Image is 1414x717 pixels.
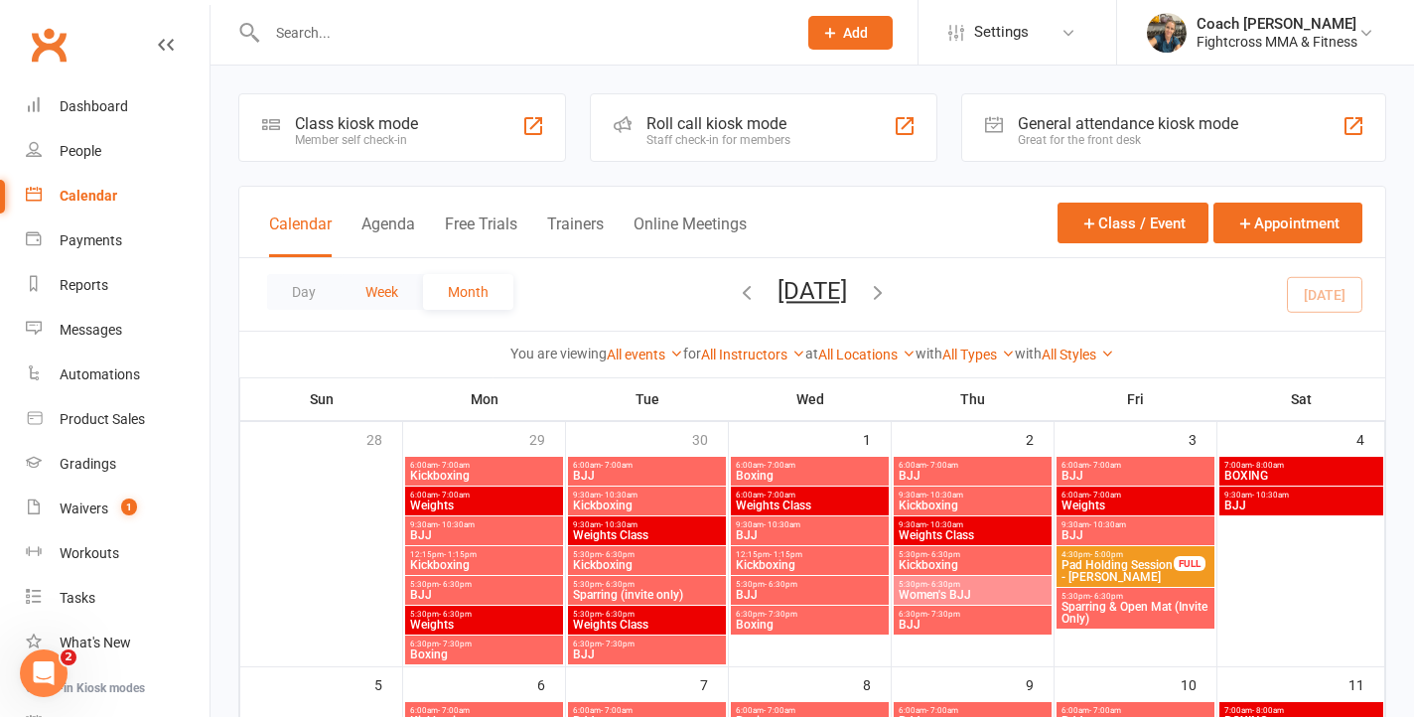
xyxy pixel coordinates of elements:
div: FULL [1174,556,1205,571]
div: 1 [863,422,891,455]
span: Kickboxing [898,500,1048,511]
span: 6:00am [409,491,559,500]
strong: for [683,346,701,361]
span: Pad Holding Session - [PERSON_NAME] [1060,559,1175,583]
iframe: Intercom live chat [20,649,68,697]
span: - 10:30am [1089,520,1126,529]
span: 6:00am [735,706,885,715]
span: - 10:30am [601,520,637,529]
span: Kickboxing [572,500,722,511]
span: BJJ [409,589,559,601]
span: 6:00am [1060,461,1210,470]
span: Kickboxing [898,559,1048,571]
span: 6:00am [409,461,559,470]
span: - 5:00pm [1090,550,1123,559]
span: 5:30pm [409,610,559,619]
span: Kickboxing [735,559,885,571]
div: Great for the front desk [1018,133,1238,147]
th: Mon [403,378,566,420]
div: 5 [374,667,402,700]
span: BJJ [1060,470,1210,482]
div: 30 [692,422,728,455]
span: - 7:30pm [927,610,960,619]
span: 9:30am [1060,520,1210,529]
span: 6:00am [572,706,722,715]
div: Workouts [60,545,119,561]
a: All Types [942,347,1015,362]
span: 6:00am [735,461,885,470]
span: BJJ [898,619,1048,631]
div: Messages [60,322,122,338]
span: - 7:00am [1089,491,1121,500]
span: - 7:30pm [602,640,635,648]
div: 6 [537,667,565,700]
span: - 10:30am [926,520,963,529]
input: Search... [261,19,782,47]
div: Waivers [60,501,108,516]
span: 6:30pm [898,610,1048,619]
span: 4:30pm [1060,550,1175,559]
span: Weights [409,619,559,631]
div: 4 [1356,422,1384,455]
span: - 6:30pm [927,550,960,559]
span: - 10:30am [438,520,475,529]
span: 6:30pm [735,610,885,619]
span: BJJ [1060,529,1210,541]
div: Payments [60,232,122,248]
span: BJJ [409,529,559,541]
span: 7:00am [1223,461,1379,470]
span: - 8:00am [1252,461,1284,470]
span: 5:30pm [898,580,1048,589]
span: - 6:30pm [439,610,472,619]
span: 12:15pm [409,550,559,559]
span: - 7:00am [601,706,633,715]
div: 7 [700,667,728,700]
span: 6:00am [735,491,885,500]
th: Sat [1217,378,1385,420]
div: Product Sales [60,411,145,427]
a: Clubworx [24,20,73,70]
span: - 7:30pm [439,640,472,648]
span: 9:30am [572,520,722,529]
span: - 7:00am [438,491,470,500]
div: Tasks [60,590,95,606]
span: Weights [1060,500,1210,511]
a: Gradings [26,442,210,487]
span: Kickboxing [572,559,722,571]
span: - 6:30pm [765,580,797,589]
div: 3 [1189,422,1216,455]
button: Day [267,274,341,310]
a: Payments [26,218,210,263]
th: Thu [892,378,1055,420]
div: General attendance kiosk mode [1018,114,1238,133]
span: 5:30pm [572,550,722,559]
span: 6:00am [1060,491,1210,500]
button: Free Trials [445,215,517,257]
div: Staff check-in for members [646,133,790,147]
th: Tue [566,378,729,420]
span: - 10:30am [926,491,963,500]
span: - 6:30pm [439,580,472,589]
span: 2 [61,649,76,665]
a: All Styles [1042,347,1114,362]
span: 5:30pm [409,580,559,589]
span: - 7:00am [1089,461,1121,470]
button: Trainers [547,215,604,257]
div: Automations [60,366,140,382]
span: - 10:30am [1252,491,1289,500]
span: Women's BJJ [898,589,1048,601]
a: Messages [26,308,210,353]
a: Waivers 1 [26,487,210,531]
span: - 7:00am [926,461,958,470]
span: Kickboxing [409,559,559,571]
button: Month [423,274,513,310]
span: 5:30pm [572,610,722,619]
a: Dashboard [26,84,210,129]
span: - 7:00am [764,461,795,470]
span: BJJ [572,470,722,482]
span: 5:30pm [1060,592,1210,601]
span: Weights Class [735,500,885,511]
span: 6:30pm [409,640,559,648]
span: 5:30pm [572,580,722,589]
span: - 7:00am [764,706,795,715]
